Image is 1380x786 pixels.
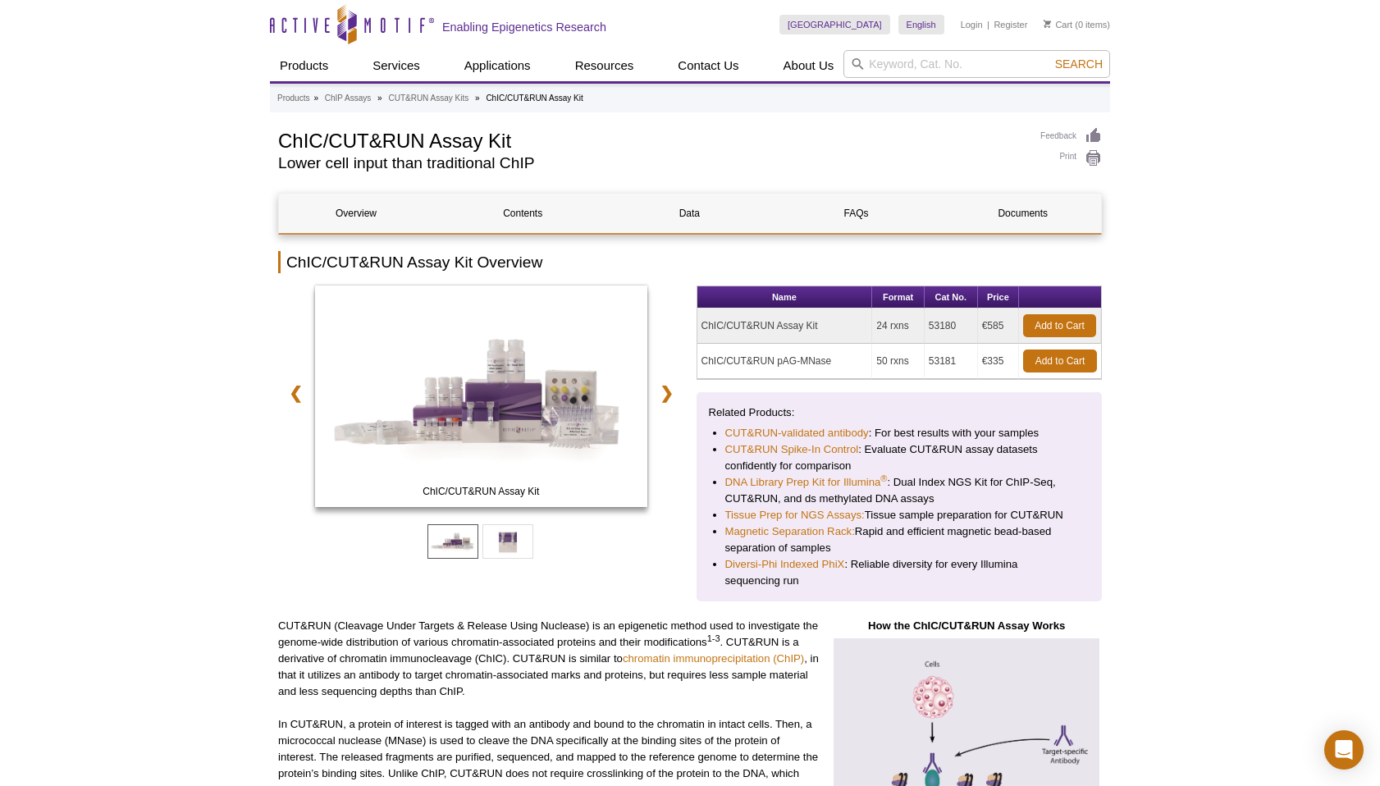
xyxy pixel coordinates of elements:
a: ❯ [649,374,684,412]
a: CUT&RUN Spike-In Control [725,441,859,458]
li: Tissue sample preparation for CUT&RUN [725,507,1074,523]
img: Your Cart [1044,20,1051,28]
span: ChIC/CUT&RUN Assay Kit [318,483,643,500]
h2: Lower cell input than traditional ChIP [278,156,1024,171]
a: Diversi-Phi Indexed PhiX [725,556,845,573]
p: Related Products: [709,404,1090,421]
sup: 1-3 [707,633,720,643]
a: Products [270,50,338,81]
a: CUT&RUN-validated antibody [725,425,869,441]
a: ❮ [278,374,313,412]
p: CUT&RUN (Cleavage Under Targets & Release Using Nuclease) is an epigenetic method used to investi... [278,618,819,700]
td: €585 [978,308,1019,344]
li: : Reliable diversity for every Illumina sequencing run [725,556,1074,589]
span: Search [1055,57,1103,71]
a: Cart [1044,19,1072,30]
a: FAQs [779,194,934,233]
a: About Us [774,50,844,81]
a: DNA Library Prep Kit for Illumina® [725,474,888,491]
a: Print [1040,149,1102,167]
li: : Evaluate CUT&RUN assay datasets confidently for comparison [725,441,1074,474]
a: Login [961,19,983,30]
button: Search [1050,57,1108,71]
td: 53181 [925,344,978,379]
th: Format [872,286,924,308]
td: ChIC/CUT&RUN Assay Kit [697,308,873,344]
h2: Enabling Epigenetics Research [442,20,606,34]
strong: How the ChIC/CUT&RUN Assay Works [868,619,1065,632]
a: Feedback [1040,127,1102,145]
th: Name [697,286,873,308]
th: Cat No. [925,286,978,308]
td: ChIC/CUT&RUN pAG-MNase [697,344,873,379]
a: chromatin immunoprecipitation (ChIP) [623,652,804,665]
a: Contact Us [668,50,748,81]
a: Data [612,194,766,233]
li: » [377,94,382,103]
li: Rapid and efficient magnetic bead-based separation of samples [725,523,1074,556]
a: Documents [946,194,1100,233]
a: Tissue Prep for NGS Assays: [725,507,865,523]
td: 24 rxns [872,308,924,344]
a: Add to Cart [1023,350,1097,372]
li: : Dual Index NGS Kit for ChIP-Seq, CUT&RUN, and ds methylated DNA assays [725,474,1074,507]
h2: ChIC/CUT&RUN Assay Kit Overview [278,251,1102,273]
th: Price [978,286,1019,308]
h1: ChIC/CUT&RUN Assay Kit [278,127,1024,152]
a: Products [277,91,309,106]
td: 53180 [925,308,978,344]
li: | [987,15,989,34]
sup: ® [880,473,887,483]
li: » [475,94,480,103]
li: (0 items) [1044,15,1110,34]
a: CUT&RUN Assay Kits [388,91,468,106]
div: Open Intercom Messenger [1324,730,1364,770]
a: Applications [455,50,541,81]
li: : For best results with your samples [725,425,1074,441]
a: Contents [446,194,600,233]
a: [GEOGRAPHIC_DATA] [779,15,890,34]
img: ChIC/CUT&RUN Assay Kit [315,286,647,507]
a: Add to Cart [1023,314,1096,337]
li: » [313,94,318,103]
a: ChIC/CUT&RUN Assay Kit [315,286,647,512]
a: English [898,15,944,34]
a: Magnetic Separation Rack: [725,523,855,540]
li: ChIC/CUT&RUN Assay Kit [486,94,583,103]
a: Resources [565,50,644,81]
input: Keyword, Cat. No. [843,50,1110,78]
a: Register [994,19,1027,30]
a: Overview [279,194,433,233]
td: €335 [978,344,1019,379]
a: Services [363,50,430,81]
a: ChIP Assays [325,91,372,106]
td: 50 rxns [872,344,924,379]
